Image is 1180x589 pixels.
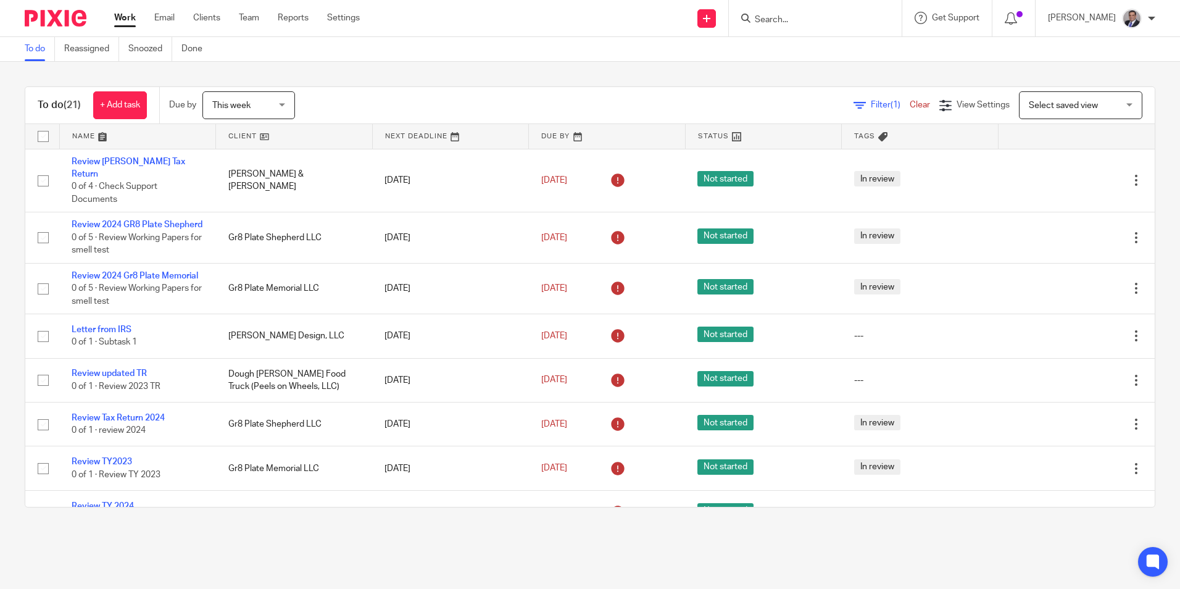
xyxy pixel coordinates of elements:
span: In review [854,171,900,186]
td: [DATE] [372,403,529,446]
div: --- [854,374,986,386]
td: [DATE] [372,149,529,212]
div: --- [854,506,986,519]
span: In review [854,415,900,430]
td: Dough [PERSON_NAME] Food Truck (Peels on Wheels, LLC) [216,358,373,402]
a: Review updated TR [72,369,147,378]
span: 0 of 5 · Review Working Papers for smell test [72,233,202,255]
a: Clear [910,101,930,109]
span: In review [854,228,900,244]
span: [DATE] [541,464,567,473]
a: Reassigned [64,37,119,61]
span: View Settings [957,101,1010,109]
a: Review [PERSON_NAME] Tax Return [72,157,185,178]
td: Gr8 Plate Memorial LLC [216,490,373,534]
a: Done [181,37,212,61]
span: [DATE] [541,176,567,185]
img: Pixie [25,10,86,27]
td: Gr8 Plate Memorial LLC [216,446,373,490]
td: [DATE] [372,263,529,314]
h1: To do [38,99,81,112]
a: Review 2024 Gr8 Plate Memorial [72,272,198,280]
span: Select saved view [1029,101,1098,110]
span: [DATE] [541,376,567,385]
span: Tags [854,133,875,140]
a: Review TY 2024 [72,502,134,511]
span: Filter [871,101,910,109]
td: [DATE] [372,314,529,358]
p: [PERSON_NAME] [1048,12,1116,24]
td: [DATE] [372,490,529,534]
span: Not started [697,415,754,430]
span: 0 of 1 · Subtask 1 [72,338,137,347]
span: 0 of 1 · Review 2023 TR [72,382,160,391]
span: [DATE] [541,284,567,293]
span: Not started [697,279,754,294]
a: Review 2024 GR8 Plate Shepherd [72,220,202,229]
span: [DATE] [541,332,567,340]
div: --- [854,330,986,342]
a: Clients [193,12,220,24]
a: Settings [327,12,360,24]
span: 0 of 5 · Review Working Papers for smell test [72,284,202,306]
span: Not started [697,371,754,386]
a: Reports [278,12,309,24]
a: Letter from IRS [72,325,131,334]
span: 0 of 1 · review 2024 [72,426,146,435]
span: 0 of 1 · Review TY 2023 [72,470,160,479]
a: Review TY2023 [72,457,132,466]
span: [DATE] [541,420,567,428]
span: Not started [697,503,754,519]
td: [PERSON_NAME] & [PERSON_NAME] [216,149,373,212]
a: Snoozed [128,37,172,61]
span: In review [854,279,900,294]
img: thumbnail_IMG_0720.jpg [1122,9,1142,28]
a: Work [114,12,136,24]
td: Gr8 Plate Memorial LLC [216,263,373,314]
span: This week [212,101,251,110]
span: Not started [697,459,754,475]
td: [PERSON_NAME] Design, LLC [216,314,373,358]
a: Team [239,12,259,24]
a: To do [25,37,55,61]
a: Email [154,12,175,24]
a: + Add task [93,91,147,119]
a: Review Tax Return 2024 [72,414,165,422]
span: Get Support [932,14,979,22]
td: [DATE] [372,446,529,490]
span: Not started [697,171,754,186]
td: [DATE] [372,358,529,402]
span: Not started [697,327,754,342]
input: Search [754,15,865,26]
p: Due by [169,99,196,111]
td: Gr8 Plate Shepherd LLC [216,403,373,446]
span: [DATE] [541,233,567,242]
span: (21) [64,100,81,110]
span: 0 of 4 · Check Support Documents [72,182,157,204]
td: [DATE] [372,212,529,263]
span: (1) [891,101,900,109]
span: Not started [697,228,754,244]
td: Gr8 Plate Shepherd LLC [216,212,373,263]
span: In review [854,459,900,475]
